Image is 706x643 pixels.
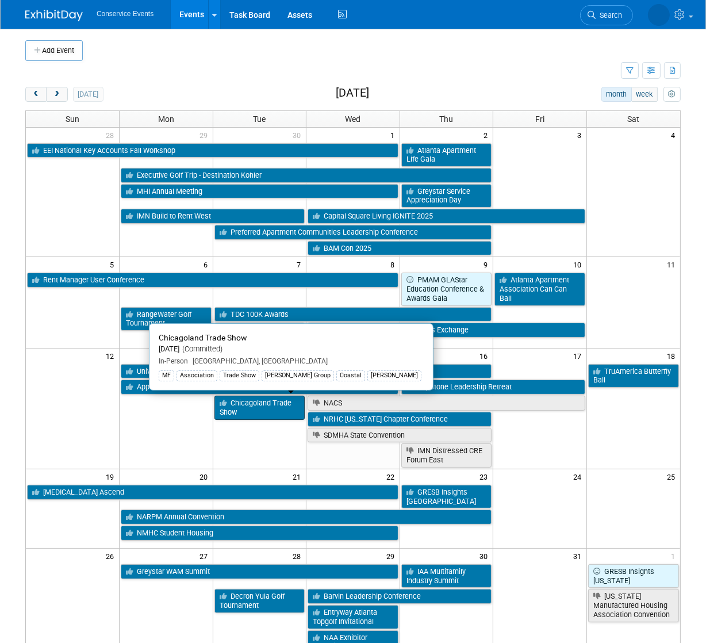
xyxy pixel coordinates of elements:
[670,549,680,563] span: 1
[158,114,174,124] span: Mon
[389,257,400,271] span: 8
[121,564,398,579] a: Greystar WAM Summit
[572,257,586,271] span: 10
[308,209,585,224] a: Capital Square Living IGNITE 2025
[572,549,586,563] span: 31
[666,257,680,271] span: 11
[663,87,681,102] button: myCustomButton
[291,469,306,484] span: 21
[401,273,492,305] a: PMAM GLAStar Education Conference & Awards Gala
[291,549,306,563] span: 28
[308,605,398,629] a: Entryway Atlanta Topgolf Invitational
[220,370,259,381] div: Trade Show
[401,184,492,208] a: Greystar Service Appreciation Day
[588,589,679,622] a: [US_STATE] Manufactured Housing Association Convention
[121,307,212,331] a: RangeWater Golf Tournament
[401,564,492,588] a: IAA Multifamily Industry Summit
[121,510,492,525] a: NARPM Annual Convention
[308,412,492,427] a: NRHC [US_STATE] Chapter Conference
[345,114,360,124] span: Wed
[401,443,492,467] a: IMN Distressed CRE Forum East
[576,128,586,142] span: 3
[159,345,424,354] div: [DATE]
[482,128,493,142] span: 2
[198,128,213,142] span: 29
[308,396,585,411] a: NACS
[214,307,492,322] a: TDC 100K Awards
[121,168,492,183] a: Executive Golf Trip - Destination Kohler
[159,333,247,342] span: Chicagoland Trade Show
[401,485,492,508] a: GRESB Insights [GEOGRAPHIC_DATA]
[176,370,217,381] div: Association
[631,87,658,102] button: week
[121,526,398,541] a: NMHC Student Housing
[367,370,421,381] div: [PERSON_NAME]
[478,549,493,563] span: 30
[214,589,305,613] a: Decron Yula Golf Tournament
[188,357,328,365] span: [GEOGRAPHIC_DATA], [GEOGRAPHIC_DATA]
[336,87,369,99] h2: [DATE]
[159,370,174,381] div: MF
[670,128,680,142] span: 4
[159,357,188,365] span: In-Person
[27,273,398,288] a: Rent Manager User Conference
[73,87,103,102] button: [DATE]
[25,40,83,61] button: Add Event
[198,549,213,563] span: 27
[121,380,398,395] a: Appfolio Customer Conference
[105,349,119,363] span: 12
[478,469,493,484] span: 23
[105,469,119,484] span: 19
[198,469,213,484] span: 20
[105,549,119,563] span: 26
[401,143,492,167] a: Atlanta Apartment Life Gala
[27,485,398,500] a: [MEDICAL_DATA] Ascend
[336,370,365,381] div: Coastal
[596,11,622,20] span: Search
[253,114,266,124] span: Tue
[666,469,680,484] span: 25
[648,4,670,26] img: Amiee Griffey
[668,91,676,98] i: Personalize Calendar
[440,114,454,124] span: Thu
[27,143,398,158] a: EEI National Key Accounts Fall Workshop
[179,345,222,353] span: (Committed)
[308,589,492,604] a: Barvin Leadership Conference
[601,87,632,102] button: month
[25,10,83,21] img: ExhibitDay
[588,364,679,388] a: TruAmerica Butterfly Ball
[572,349,586,363] span: 17
[202,257,213,271] span: 6
[478,349,493,363] span: 16
[262,370,334,381] div: [PERSON_NAME] Group
[97,10,154,18] span: Conservice Events
[580,5,633,25] a: Search
[389,128,400,142] span: 1
[308,428,492,443] a: SDMHA State Convention
[66,114,79,124] span: Sun
[105,128,119,142] span: 28
[308,241,492,256] a: BAM Con 2025
[588,564,679,588] a: GRESB Insights [US_STATE]
[121,364,492,379] a: University Partners’ Level Up Conference
[401,380,585,395] a: Capstone Leadership Retreat
[308,323,585,338] a: Interface Senior Housing Business Exchange
[666,349,680,363] span: 18
[291,128,306,142] span: 30
[296,257,306,271] span: 7
[121,209,305,224] a: IMN Build to Rent West
[214,396,305,419] a: Chicagoland Trade Show
[214,225,492,240] a: Preferred Apartment Communities Leadership Conference
[482,257,493,271] span: 9
[385,549,400,563] span: 29
[121,184,398,199] a: MHI Annual Meeting
[25,87,47,102] button: prev
[109,257,119,271] span: 5
[46,87,67,102] button: next
[494,273,585,305] a: Atlanta Apartment Association Can Can Ball
[535,114,544,124] span: Fri
[572,469,586,484] span: 24
[385,469,400,484] span: 22
[627,114,639,124] span: Sat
